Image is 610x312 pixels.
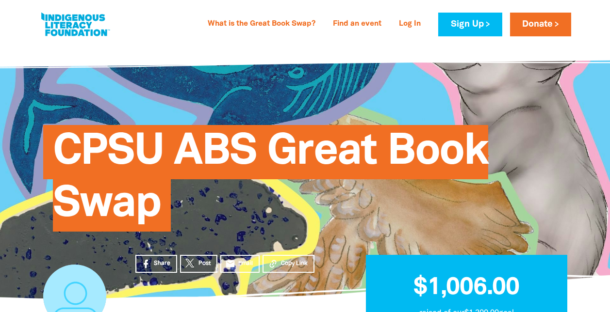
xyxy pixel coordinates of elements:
span: Copy Link [281,259,308,268]
a: Donate [510,13,571,36]
button: Copy Link [263,255,314,273]
a: Post [180,255,217,273]
span: CPSU ABS Great Book Swap [53,132,488,232]
span: Email [238,259,253,268]
span: Share [154,259,170,268]
a: What is the Great Book Swap? [202,16,321,32]
a: Log In [393,16,427,32]
i: email [225,259,235,269]
a: emailEmail [220,255,260,273]
a: Sign Up [438,13,502,36]
span: $1,006.00 [413,277,519,299]
span: Post [198,259,211,268]
a: Find an event [327,16,387,32]
a: Share [135,255,177,273]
